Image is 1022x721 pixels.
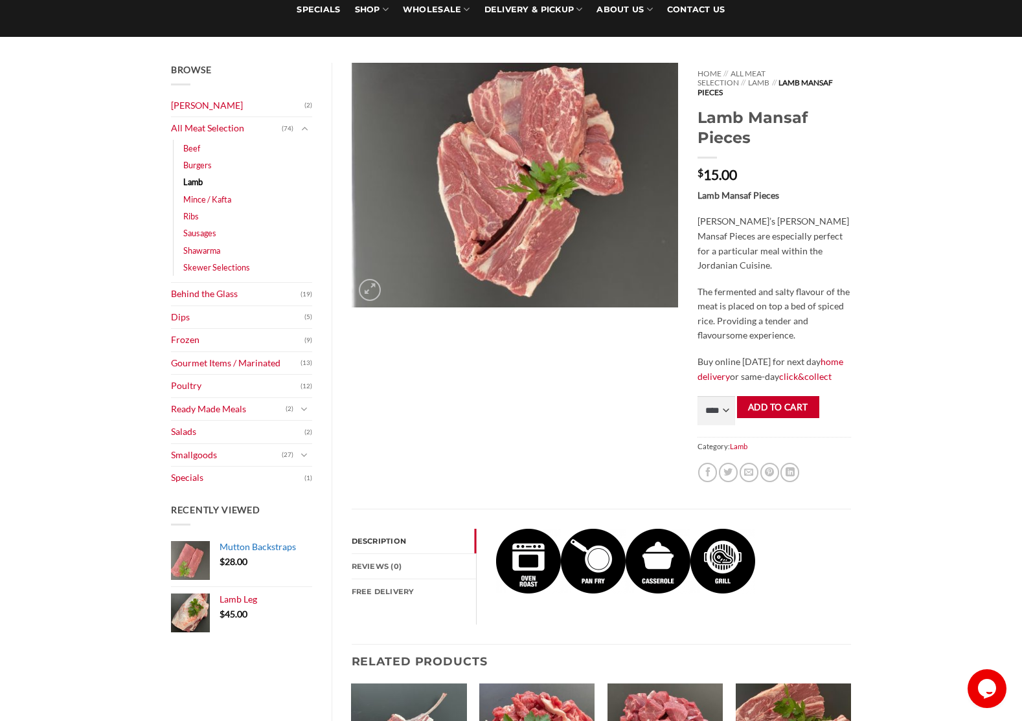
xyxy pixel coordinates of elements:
[304,469,312,488] span: (1)
[183,208,199,225] a: Ribs
[171,375,301,397] a: Poultry
[698,78,833,96] span: Lamb Mansaf Pieces
[304,307,312,327] span: (5)
[297,122,312,136] button: Toggle
[352,579,477,604] a: FREE Delivery
[779,371,832,382] a: click&collect
[297,402,312,416] button: Toggle
[698,69,721,78] a: Home
[698,355,851,384] p: Buy online [DATE] for next day or same-day
[968,669,1009,708] iframe: chat widget
[741,78,745,87] span: //
[220,556,247,567] bdi: 28.00
[220,593,312,605] a: Lamb Leg
[698,190,779,201] strong: Lamb Mansaf Pieces
[282,445,293,465] span: (27)
[760,463,779,482] a: Pin on Pinterest
[183,225,216,241] a: Sausages
[698,214,851,272] p: [PERSON_NAME]’s [PERSON_NAME] Mansaf Pieces are especially perfect for a particular meal within t...
[171,64,211,75] span: Browse
[171,467,304,489] a: Specials
[220,556,225,567] span: $
[496,529,561,593] img: Lamb Mansaf Pieces
[772,78,777,87] span: //
[220,593,257,605] span: Lamb Leg
[171,352,301,375] a: Gourmet Items / Marinated
[723,69,728,78] span: //
[220,608,247,619] bdi: 45.00
[730,442,747,450] a: Lamb
[183,259,250,276] a: Skewer Selections
[183,157,212,173] a: Burgers
[698,107,851,148] h1: Lamb Mansaf Pieces
[304,331,312,350] span: (9)
[171,421,304,443] a: Salads
[737,396,819,419] button: Add to cart
[171,329,304,351] a: Frozen
[626,529,690,593] img: Lamb Mansaf Pieces
[359,279,381,301] a: Zoom
[183,242,220,259] a: Shawarma
[304,96,312,115] span: (2)
[698,356,843,382] a: home delivery
[282,119,293,139] span: (74)
[698,69,766,87] a: All Meat Selection
[171,398,286,421] a: Ready Made Meals
[719,463,738,482] a: Share on Twitter
[352,63,678,308] img: Lamb Mansaf Pieces
[698,463,717,482] a: Share on Facebook
[352,645,852,678] h3: Related products
[297,448,312,462] button: Toggle
[352,529,477,553] a: Description
[171,94,304,117] a: [PERSON_NAME]
[740,463,758,482] a: Email to a Friend
[301,353,312,373] span: (13)
[301,285,312,304] span: (19)
[183,191,231,208] a: Mince / Kafta
[304,423,312,442] span: (2)
[780,463,799,482] a: Share on LinkedIn
[183,140,200,157] a: Beef
[171,444,282,467] a: Smallgoods
[220,608,225,619] span: $
[698,285,851,343] p: The fermented and salty flavour of the meat is placed on top a bed of spiced rice. Providing a te...
[698,437,851,456] span: Category:
[286,399,293,419] span: (2)
[561,529,626,593] img: Lamb Mansaf Pieces
[220,541,296,552] span: Mutton Backstraps
[220,541,312,553] a: Mutton Backstraps
[698,168,703,178] span: $
[171,306,304,329] a: Dips
[301,377,312,396] span: (12)
[171,117,282,140] a: All Meat Selection
[748,78,769,87] a: Lamb
[690,529,755,593] img: Lamb Mansaf Pieces
[698,166,737,183] bdi: 15.00
[171,504,260,515] span: Recently Viewed
[352,554,477,579] a: Reviews (0)
[183,173,203,190] a: Lamb
[171,283,301,305] a: Behind the Glass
